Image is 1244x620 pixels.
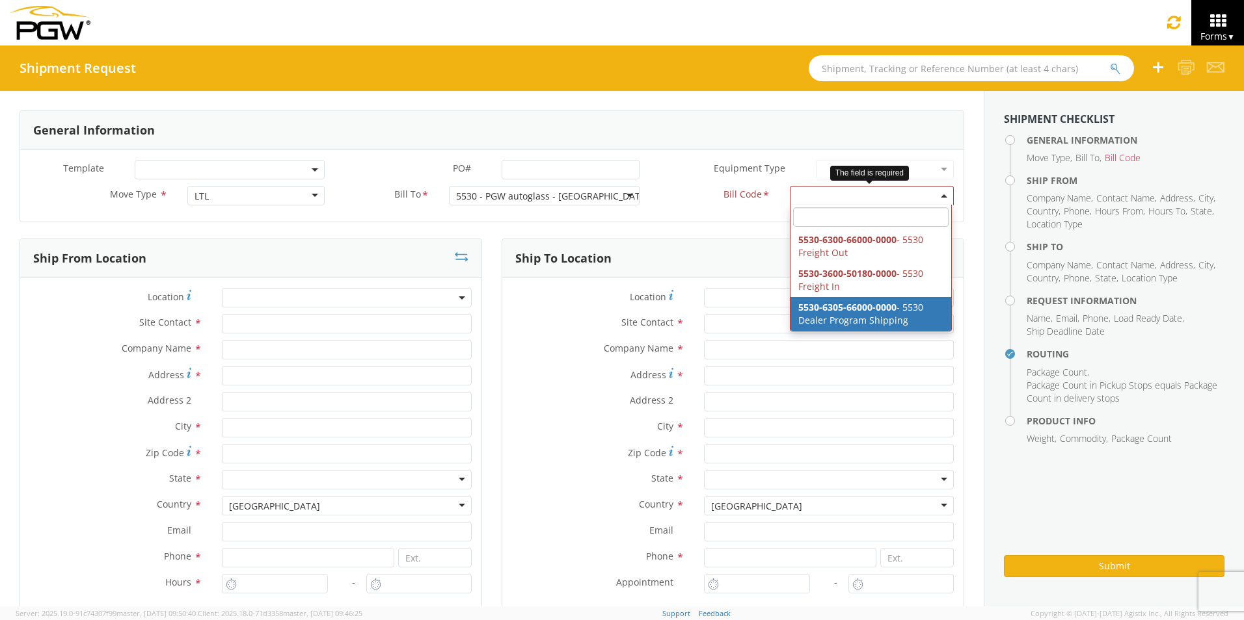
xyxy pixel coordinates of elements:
[195,190,209,203] div: LTL
[222,602,336,617] label: Appointment required
[1105,151,1141,164] span: Bill Code
[1027,366,1087,378] span: Package Count
[1027,312,1053,325] li: ,
[1095,205,1143,217] span: Hours From
[798,267,923,292] span: - 5530 Freight In
[662,608,690,618] a: Support
[1200,30,1235,42] span: Forms
[1027,135,1224,145] h4: General Information
[175,420,191,432] span: City
[456,190,649,203] div: 5530 - PGW autoglass - [GEOGRAPHIC_DATA]
[1027,192,1093,205] li: ,
[1122,272,1178,284] span: Location Type
[1027,416,1224,426] h4: Product Info
[139,316,191,328] span: Site Contact
[630,368,666,381] span: Address
[1027,432,1055,445] span: Weight
[1095,272,1116,284] span: State
[1027,312,1051,324] span: Name
[1027,205,1061,218] li: ,
[1027,259,1093,272] li: ,
[834,576,837,588] span: -
[1027,432,1057,445] li: ,
[10,6,90,40] img: pgw-form-logo-1aaa8060b1cc70fad034.png
[283,608,362,618] span: master, [DATE] 09:46:25
[1160,259,1193,271] span: Address
[798,301,897,313] span: 5530-6305-66000-0000
[116,608,196,618] span: master, [DATE] 09:50:40
[229,500,320,513] div: [GEOGRAPHIC_DATA]
[880,548,954,567] input: Ext.
[1027,272,1059,284] span: Country
[1096,259,1155,271] span: Contact Name
[628,446,666,459] span: Zip Code
[830,166,909,181] div: The field is required
[198,608,362,618] span: Client: 2025.18.0-71d3358
[651,472,673,484] span: State
[639,498,673,510] span: Country
[704,602,818,617] label: Appointment required
[616,576,673,588] span: Appointment
[1160,192,1193,204] span: Address
[1027,218,1083,230] span: Location Type
[146,446,184,459] span: Zip Code
[1064,272,1092,285] li: ,
[1027,272,1061,285] li: ,
[1114,312,1182,324] span: Load Ready Date
[1148,205,1187,218] li: ,
[1027,325,1105,337] span: Ship Deadline Date
[604,342,673,354] span: Company Name
[63,162,104,174] span: Template
[1004,112,1115,126] strong: Shipment Checklist
[394,188,421,203] span: Bill To
[1056,312,1079,325] li: ,
[1096,259,1157,272] li: ,
[1027,192,1091,204] span: Company Name
[1096,192,1155,204] span: Contact Name
[122,342,191,354] span: Company Name
[1064,205,1092,218] li: ,
[1227,31,1235,42] span: ▼
[714,162,785,174] span: Equipment Type
[1031,608,1228,619] span: Copyright © [DATE]-[DATE] Agistix Inc., All Rights Reserved
[164,550,191,562] span: Phone
[1083,312,1109,324] span: Phone
[167,524,191,536] span: Email
[630,291,666,303] span: Location
[1198,259,1213,271] span: City
[1095,205,1145,218] li: ,
[1027,151,1072,164] li: ,
[1160,259,1195,272] li: ,
[33,252,146,265] h3: Ship From Location
[1095,272,1118,285] li: ,
[1111,432,1172,445] span: Package Count
[1160,192,1195,205] li: ,
[1027,259,1091,271] span: Company Name
[398,548,472,567] input: Ext.
[1075,151,1100,164] span: Bill To
[630,394,673,406] span: Address 2
[157,498,191,510] span: Country
[515,252,612,265] h3: Ship To Location
[110,188,157,200] span: Move Type
[798,233,923,259] span: - 5530 Freight Out
[1027,205,1059,217] span: Country
[1191,205,1212,217] span: State
[1083,312,1111,325] li: ,
[646,550,673,562] span: Phone
[1064,272,1090,284] span: Phone
[621,316,673,328] span: Site Contact
[1060,432,1108,445] li: ,
[1004,555,1224,577] button: Submit
[169,472,191,484] span: State
[1114,312,1184,325] li: ,
[1191,205,1214,218] li: ,
[1027,379,1217,404] span: Package Count in Pickup Stops equals Package Count in delivery stops
[711,500,802,513] div: [GEOGRAPHIC_DATA]
[657,420,673,432] span: City
[352,576,355,588] span: -
[1148,205,1185,217] span: Hours To
[1027,296,1224,305] h4: Request Information
[1027,175,1224,185] h4: Ship From
[1060,432,1106,445] span: Commodity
